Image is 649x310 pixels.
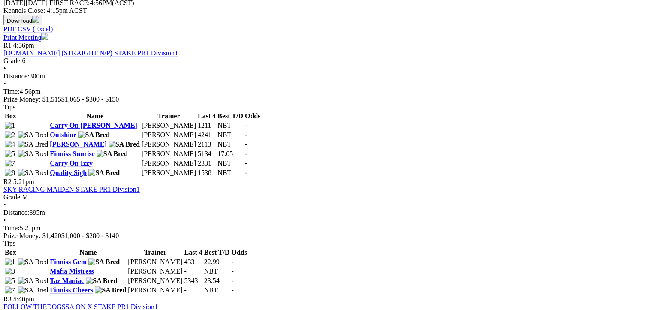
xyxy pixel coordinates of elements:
a: [PERSON_NAME] [50,141,106,148]
img: SA Bred [95,286,126,294]
th: Odds [245,112,261,120]
div: Prize Money: $1,515 [3,96,646,103]
td: [PERSON_NAME] [127,258,183,266]
div: 6 [3,57,646,65]
td: - [184,267,202,276]
img: 8 [5,169,15,177]
a: Finniss Gem [50,258,87,265]
a: Taz Maniac [50,277,84,284]
th: Last 4 [184,248,202,257]
td: [PERSON_NAME] [141,169,196,177]
img: 3 [5,268,15,275]
span: Grade: [3,193,22,201]
span: - [245,150,247,157]
span: R2 [3,178,12,185]
div: Download [3,25,646,33]
span: $1,000 - $280 - $140 [61,232,119,239]
a: Outshine [50,131,76,138]
span: - [231,268,233,275]
td: NBT [217,121,244,130]
td: NBT [204,267,230,276]
th: Name [49,248,127,257]
span: - [231,277,233,284]
span: R1 [3,42,12,49]
td: 2113 [197,140,216,149]
img: SA Bred [18,141,48,148]
span: Tips [3,240,15,247]
img: SA Bred [18,258,48,266]
span: - [245,160,247,167]
td: NBT [217,140,244,149]
td: 22.99 [204,258,230,266]
div: M [3,193,646,201]
span: - [245,169,247,176]
img: 2 [5,131,15,139]
img: SA Bred [97,150,128,158]
span: • [3,201,6,208]
img: SA Bred [109,141,140,148]
button: Download [3,15,42,25]
td: 17.05 [217,150,244,158]
a: [DOMAIN_NAME] (STRAIGHT N/P) STAKE PR1 Division1 [3,49,178,57]
span: - [245,131,247,138]
span: Distance: [3,209,29,216]
div: 300m [3,72,646,80]
span: Box [5,249,16,256]
img: SA Bred [18,286,48,294]
td: [PERSON_NAME] [141,159,196,168]
td: 4241 [197,131,216,139]
img: printer.svg [41,33,48,40]
div: 4:56pm [3,88,646,96]
img: 5 [5,277,15,285]
img: 7 [5,286,15,294]
a: Finniss Sunrise [50,150,94,157]
span: R3 [3,295,12,303]
span: - [245,122,247,129]
td: [PERSON_NAME] [141,131,196,139]
td: 1538 [197,169,216,177]
a: Carry On [PERSON_NAME] [50,122,137,129]
span: $1,065 - $300 - $150 [61,96,119,103]
span: • [3,80,6,87]
img: download.svg [32,16,39,23]
span: 5:40pm [13,295,34,303]
a: Carry On Izzy [50,160,93,167]
td: 5343 [184,277,202,285]
a: Print Meeting [3,34,48,41]
td: NBT [217,131,244,139]
th: Name [49,112,140,120]
td: [PERSON_NAME] [141,150,196,158]
span: • [3,65,6,72]
span: - [231,258,233,265]
div: Prize Money: $1,420 [3,232,646,240]
img: 1 [5,122,15,129]
div: 395m [3,209,646,217]
img: SA Bred [78,131,110,139]
span: Time: [3,88,20,95]
a: SKY RACING MAIDEN STAKE PR1 Division1 [3,186,140,193]
td: NBT [217,169,244,177]
td: [PERSON_NAME] [141,121,196,130]
img: 5 [5,150,15,158]
img: SA Bred [18,169,48,177]
img: 1 [5,258,15,266]
img: SA Bred [18,131,48,139]
a: Quality Sigh [50,169,87,176]
th: Last 4 [197,112,216,120]
span: 5:21pm [13,178,34,185]
th: Best T/D [217,112,244,120]
div: 5:21pm [3,224,646,232]
img: 4 [5,141,15,148]
img: SA Bred [86,277,117,285]
span: - [245,141,247,148]
img: SA Bred [18,277,48,285]
div: Kennels Close: 4:15pm ACST [3,7,646,15]
a: PDF [3,25,16,33]
img: SA Bred [88,169,120,177]
td: [PERSON_NAME] [127,267,183,276]
td: 5134 [197,150,216,158]
td: NBT [217,159,244,168]
a: Mafia Mistress [50,268,94,275]
span: Grade: [3,57,22,64]
th: Best T/D [204,248,230,257]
